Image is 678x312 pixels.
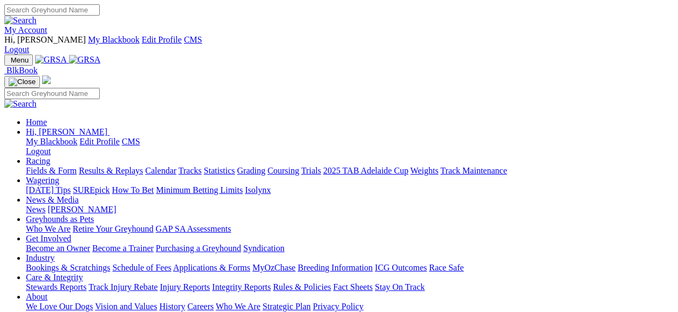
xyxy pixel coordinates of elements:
button: Toggle navigation [4,76,40,88]
span: Hi, [PERSON_NAME] [4,35,86,44]
img: Search [4,16,37,25]
a: Home [26,117,47,127]
a: Trials [301,166,321,175]
a: Get Involved [26,234,71,243]
a: SUREpick [73,185,109,195]
a: We Love Our Dogs [26,302,93,311]
a: Results & Replays [79,166,143,175]
a: Stay On Track [375,282,424,292]
div: My Account [4,35,674,54]
span: Menu [11,56,29,64]
div: Care & Integrity [26,282,674,292]
input: Search [4,4,100,16]
a: Calendar [145,166,176,175]
a: Hi, [PERSON_NAME] [26,127,109,136]
div: Get Involved [26,244,674,253]
a: MyOzChase [252,263,296,272]
a: Fields & Form [26,166,77,175]
a: Purchasing a Greyhound [156,244,241,253]
a: 2025 TAB Adelaide Cup [323,166,408,175]
a: Injury Reports [160,282,210,292]
a: Care & Integrity [26,273,83,282]
a: Track Injury Rebate [88,282,157,292]
img: GRSA [35,55,67,65]
a: Wagering [26,176,59,185]
img: Close [9,78,36,86]
a: Weights [410,166,439,175]
a: Fact Sheets [333,282,373,292]
a: Greyhounds as Pets [26,214,94,224]
a: Who We Are [26,224,71,233]
a: Stewards Reports [26,282,86,292]
a: How To Bet [112,185,154,195]
img: logo-grsa-white.png [42,75,51,84]
a: BlkBook [4,66,38,75]
a: News & Media [26,195,79,204]
div: Greyhounds as Pets [26,224,674,234]
div: Wagering [26,185,674,195]
a: Track Maintenance [441,166,507,175]
span: BlkBook [6,66,38,75]
a: Industry [26,253,54,262]
a: My Blackbook [26,137,78,146]
a: About [26,292,47,301]
a: Grading [237,166,265,175]
a: Edit Profile [80,137,120,146]
img: GRSA [69,55,101,65]
a: Integrity Reports [212,282,271,292]
div: Hi, [PERSON_NAME] [26,137,674,156]
a: Rules & Policies [273,282,331,292]
a: Isolynx [245,185,271,195]
a: My Blackbook [88,35,140,44]
div: Racing [26,166,674,176]
a: Applications & Forms [173,263,250,272]
a: [PERSON_NAME] [47,205,116,214]
a: Logout [26,147,51,156]
a: Who We Are [216,302,261,311]
a: Vision and Values [95,302,157,311]
a: Logout [4,45,29,54]
a: Racing [26,156,50,165]
a: Edit Profile [142,35,182,44]
input: Search [4,88,100,99]
a: Statistics [204,166,235,175]
a: History [159,302,185,311]
a: Syndication [243,244,284,253]
div: Industry [26,263,674,273]
a: Race Safe [429,263,463,272]
img: Search [4,99,37,109]
a: Privacy Policy [313,302,364,311]
a: CMS [184,35,202,44]
a: Breeding Information [298,263,373,272]
span: Hi, [PERSON_NAME] [26,127,107,136]
a: Retire Your Greyhound [73,224,154,233]
a: Schedule of Fees [112,263,171,272]
a: Bookings & Scratchings [26,263,110,272]
a: ICG Outcomes [375,263,427,272]
a: Tracks [179,166,202,175]
div: News & Media [26,205,674,214]
a: GAP SA Assessments [156,224,231,233]
a: Become a Trainer [92,244,154,253]
a: Strategic Plan [263,302,311,311]
button: Toggle navigation [4,54,33,66]
a: CMS [122,137,140,146]
a: Careers [187,302,214,311]
a: Minimum Betting Limits [156,185,243,195]
a: Become an Owner [26,244,90,253]
a: My Account [4,25,47,34]
div: About [26,302,674,311]
a: [DATE] Tips [26,185,71,195]
a: Coursing [268,166,299,175]
a: News [26,205,45,214]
